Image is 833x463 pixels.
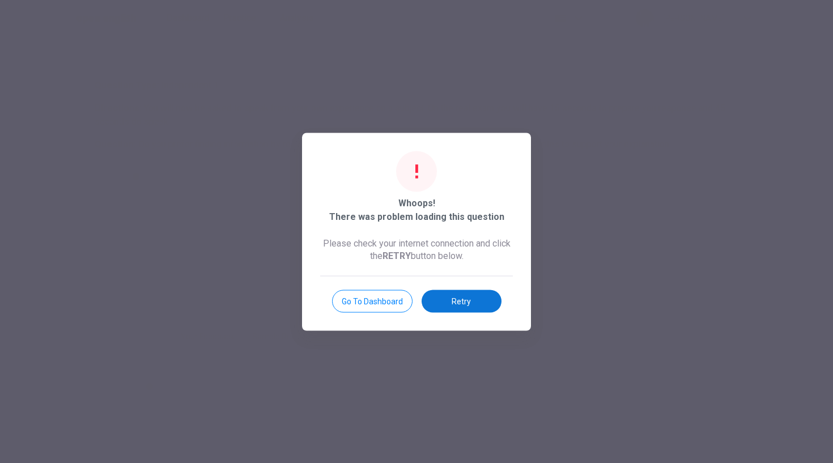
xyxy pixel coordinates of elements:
[398,196,435,210] span: Whoops!
[422,290,501,312] button: Retry
[332,290,413,312] button: Go to Dashboard
[329,210,504,223] span: There was problem loading this question
[320,237,513,262] span: Please check your internet connection and click the button below.
[382,250,411,261] b: RETRY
